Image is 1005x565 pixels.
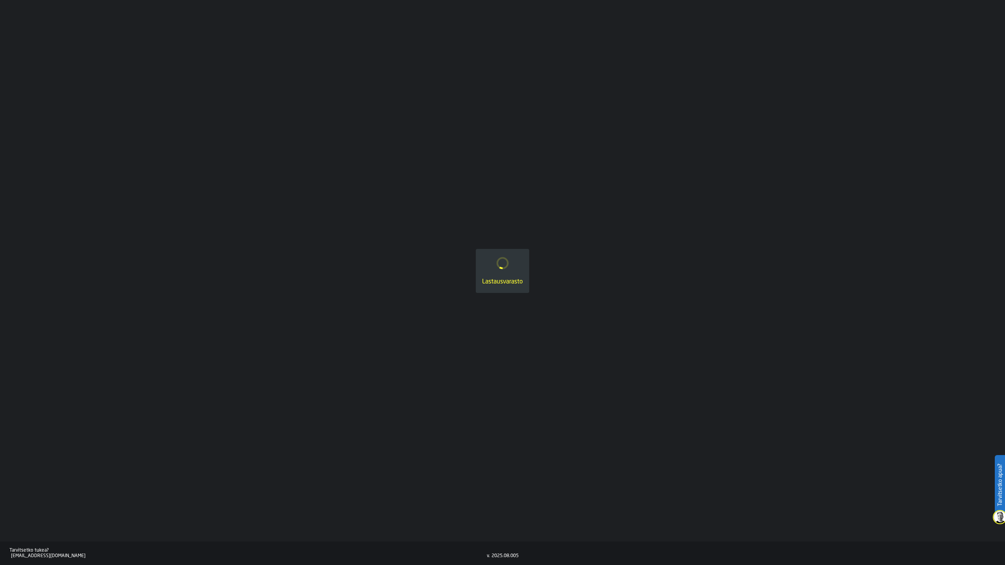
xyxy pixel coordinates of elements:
a: Tarvitsetko tukea?[EMAIL_ADDRESS][DOMAIN_NAME] [9,548,487,559]
div: Lastausvarasto [482,277,523,287]
div: [EMAIL_ADDRESS][DOMAIN_NAME] [11,553,487,559]
div: Tarvitsetko tukea? [9,548,487,553]
div: v. [487,553,490,559]
div: 2025.08.005 [492,553,519,559]
label: Tarvitsetko apua? [996,456,1004,514]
